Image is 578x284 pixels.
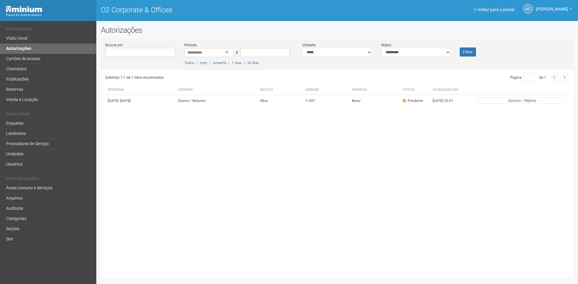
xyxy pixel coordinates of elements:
a: 7 dias [232,61,241,65]
th: Status [400,85,430,95]
a: [PERSON_NAME] [536,8,572,12]
h1: O2 Corporate & Offices [101,6,333,14]
li: Cadastros [6,112,92,118]
a: AC [523,4,533,14]
a: Amanhã [213,61,226,65]
span: | [228,61,229,65]
td: Bravy [350,95,400,107]
div: Painel do Administrador [6,12,92,18]
div: Pendente [402,98,423,103]
td: Obra [258,95,303,107]
label: Status [381,42,391,48]
span: Ana Carla de Carvalho Silva [536,1,568,11]
li: Operacional [6,27,92,33]
li: Configurações [6,177,92,183]
th: Empresa [350,85,400,95]
th: Período [105,85,176,95]
img: Minium [6,6,42,12]
a: 30 dias [247,61,259,65]
h2: Autorizações [101,26,573,35]
th: Unidade [303,85,350,95]
label: Buscar por [105,42,123,48]
label: Unidade [302,42,315,48]
td: [DATE] 20:01 [430,95,463,107]
th: Atualizado em [430,85,463,95]
td: Diurno / Noturno [176,95,258,107]
td: [DATE] [105,95,176,107]
span: | [244,61,245,65]
th: Horário [176,85,258,95]
span: a [236,50,238,54]
td: 1/307 [303,95,350,107]
div: Exibindo 1-1 de 1 itens encontrados [105,73,335,82]
button: Filtrar [460,47,476,56]
span: - [DATE] [118,99,131,103]
th: Motivo [258,85,303,95]
button: Aprovar / Rejeitar [478,97,567,104]
span: Página de 1 [510,75,546,80]
a: Voltar para o portal [474,7,514,12]
a: Todos [184,61,194,65]
a: Hoje [200,61,207,65]
label: Período [184,42,197,48]
span: | [210,61,210,65]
